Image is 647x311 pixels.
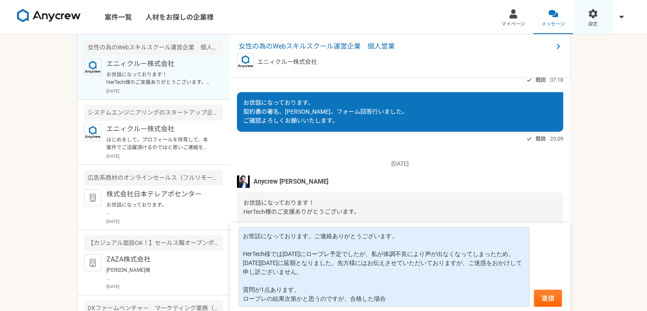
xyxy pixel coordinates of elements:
[106,283,223,290] p: [DATE]
[84,124,101,141] img: logo_text_blue_01.png
[84,170,223,186] div: 広告系商材のオンラインセールス（フルリモート）募集
[536,134,546,144] span: 既読
[257,58,317,66] p: エニィクルー株式会社
[237,53,254,70] img: logo_text_blue_01.png
[106,88,223,94] p: [DATE]
[237,175,250,188] img: S__5267474.jpg
[243,99,408,124] span: お世話になっております。 契約書の署名、[PERSON_NAME]、フォーム回答行いました。 ご確認よろしくお願いいたします。
[17,9,81,23] img: 8DqYSo04kwAAAAASUVORK5CYII=
[84,59,101,76] img: logo_text_blue_01.png
[550,76,563,84] span: 07:18
[536,75,546,85] span: 既読
[588,21,598,28] span: 設定
[237,159,563,168] p: [DATE]
[106,71,211,86] p: お世話になっております！ HerTech様のご支援ありがとうございます。 稼働のご状況についてですが、ロープレに関しての進捗はいかがでしょうか？ お困りごとなどございましたらお気軽にご連絡いただ...
[239,41,553,52] span: 女性の為のWebスキルスクール運営企業 個人営業
[534,290,562,307] button: 送信
[106,153,223,159] p: [DATE]
[243,199,451,242] span: お世話になっております！ HerTech様のご支援ありがとうございます。 稼働のご状況についてですが、ロープレに関しての進捗はいかがでしょうか？ お困りごとなどございましたらお気軽にご連絡いただ...
[106,201,211,216] p: お世話になっております。 プロフィール拝見してとても魅力的なご経歴で、 ぜひ一度、弊社面談をお願いできないでしょうか？ [URL][DOMAIN_NAME][DOMAIN_NAME] 当社ですが...
[106,189,211,199] p: 株式会社日本テレアポセンター
[254,177,328,186] span: Anycrew [PERSON_NAME]
[84,254,101,271] img: default_org_logo-42cde973f59100197ec2c8e796e4974ac8490bb5b08a0eb061ff975e4574aa76.png
[542,21,565,28] span: メッセージ
[106,59,211,69] p: エニィクルー株式会社
[106,266,211,282] p: [PERSON_NAME]様 お世話になっております。 この度は面談の機会をいただきありがとうございます。 よろしくお願いいたします。
[239,227,530,307] textarea: お世話になっております。ご連絡ありがとうございます。 HerTech様では[DATE]にロープレ予定でしたが、私が体調不良により声が出なくなってしまったため、[DATE][DATE]に延期となり...
[84,40,223,55] div: 女性の為のWebスキルスクール運営企業 個人営業
[106,124,211,134] p: エニィクルー株式会社
[84,105,223,121] div: システムエンジニアリングのスタートアップ企業 生成AIの新規事業のセールスを募集
[502,21,525,28] span: マイページ
[550,135,563,143] span: 23:09
[84,235,223,251] div: 【カジュアル面談OK！】セールス職オープンポジション【未経験〜リーダー候補対象】
[106,218,223,225] p: [DATE]
[84,189,101,206] img: default_org_logo-42cde973f59100197ec2c8e796e4974ac8490bb5b08a0eb061ff975e4574aa76.png
[106,136,211,151] p: はじめまして。プロフィールを拝見して、本案件でご活躍頂けるのではと思いご連絡を差し上げました。 案件ページの内容をご確認頂き、もし条件など合致されるようでしたら是非詳細をご案内できればと思います...
[106,254,211,265] p: ZAZA株式会社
